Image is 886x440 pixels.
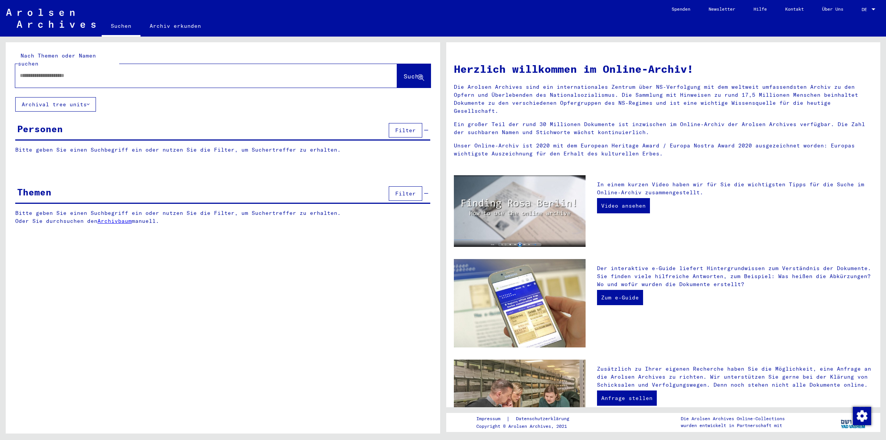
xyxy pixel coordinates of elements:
button: Filter [389,186,422,201]
a: Anfrage stellen [597,390,657,406]
a: Datenschutzerklärung [510,415,578,423]
span: Suche [404,72,423,80]
div: Themen [17,185,51,199]
h1: Herzlich willkommen im Online-Archiv! [454,61,873,77]
a: Impressum [476,415,506,423]
button: Archival tree units [15,97,96,112]
p: Bitte geben Sie einen Suchbegriff ein oder nutzen Sie die Filter, um Suchertreffer zu erhalten. O... [15,209,431,225]
a: Suchen [102,17,140,37]
img: eguide.jpg [454,259,586,347]
span: Filter [395,190,416,197]
img: Zustimmung ändern [853,407,871,425]
span: DE [862,7,870,12]
p: Die Arolsen Archives sind ein internationales Zentrum über NS-Verfolgung mit dem weltweit umfasse... [454,83,873,115]
p: Zusätzlich zu Ihrer eigenen Recherche haben Sie die Möglichkeit, eine Anfrage an die Arolsen Arch... [597,365,873,389]
img: video.jpg [454,175,586,247]
p: Ein großer Teil der rund 30 Millionen Dokumente ist inzwischen im Online-Archiv der Arolsen Archi... [454,120,873,136]
a: Zum e-Guide [597,290,643,305]
p: Die Arolsen Archives Online-Collections [681,415,785,422]
a: Archiv erkunden [140,17,210,35]
div: | [476,415,578,423]
button: Suche [397,64,431,88]
a: Archivbaum [97,218,132,224]
mat-label: Nach Themen oder Namen suchen [18,52,96,67]
p: Copyright © Arolsen Archives, 2021 [476,423,578,430]
p: In einem kurzen Video haben wir für Sie die wichtigsten Tipps für die Suche im Online-Archiv zusa... [597,181,873,197]
img: yv_logo.png [839,413,868,432]
p: wurden entwickelt in Partnerschaft mit [681,422,785,429]
img: Arolsen_neg.svg [6,9,96,28]
div: Personen [17,122,63,136]
p: Bitte geben Sie einen Suchbegriff ein oder nutzen Sie die Filter, um Suchertreffer zu erhalten. [15,146,430,154]
a: Video ansehen [597,198,650,213]
p: Unser Online-Archiv ist 2020 mit dem European Heritage Award / Europa Nostra Award 2020 ausgezeic... [454,142,873,158]
p: Der interaktive e-Guide liefert Hintergrundwissen zum Verständnis der Dokumente. Sie finden viele... [597,264,873,288]
span: Filter [395,127,416,134]
button: Filter [389,123,422,138]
